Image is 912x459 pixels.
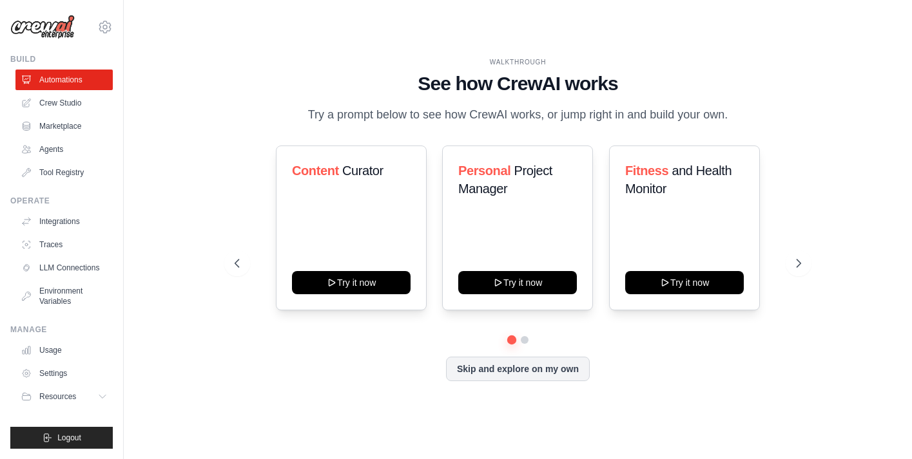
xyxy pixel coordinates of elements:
a: Tool Registry [15,162,113,183]
span: Project Manager [458,164,552,196]
h1: See how CrewAI works [235,72,801,95]
img: Logo [10,15,75,39]
a: Settings [15,363,113,384]
p: Try a prompt below to see how CrewAI works, or jump right in and build your own. [302,106,735,124]
span: Content [292,164,339,178]
span: Resources [39,391,76,402]
a: Automations [15,70,113,90]
div: Manage [10,324,113,335]
button: Resources [15,386,113,407]
a: Environment Variables [15,281,113,312]
span: and Health Monitor [625,164,732,196]
div: Build [10,54,113,64]
a: Agents [15,139,113,160]
button: Logout [10,427,113,449]
a: LLM Connections [15,258,113,278]
a: Usage [15,340,113,361]
span: Fitness [625,164,668,178]
button: Skip and explore on my own [446,357,590,381]
a: Marketplace [15,116,113,136]
span: Curator [342,164,383,178]
a: Crew Studio [15,93,113,113]
button: Try it now [292,271,411,294]
div: WALKTHROUGH [235,57,801,67]
a: Integrations [15,211,113,232]
button: Try it now [458,271,577,294]
button: Try it now [625,271,744,294]
div: Operate [10,196,113,206]
span: Personal [458,164,510,178]
a: Traces [15,234,113,255]
span: Logout [57,433,81,443]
